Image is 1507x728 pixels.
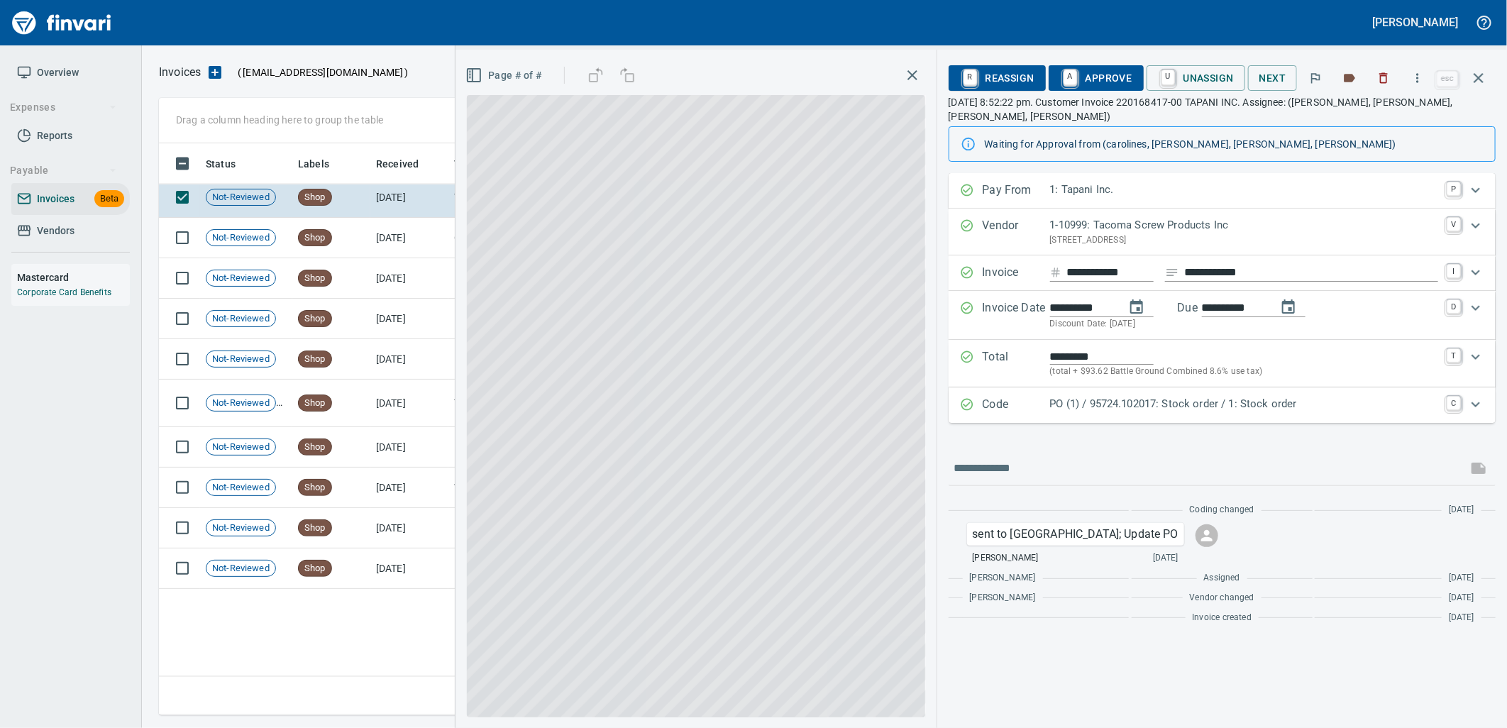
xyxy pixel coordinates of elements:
span: [DATE] [1449,503,1474,517]
span: [DATE] [1449,611,1474,625]
button: Expenses [4,94,123,121]
td: [DATE] [370,177,448,218]
p: [DATE] 8:52:22 pm. Customer Invoice 220168417-00 TAPANI INC. Assignee: ([PERSON_NAME], [PERSON_NA... [949,95,1496,123]
p: Invoices [159,64,201,81]
td: [DATE] [370,258,448,299]
span: Vendor changed [1190,591,1254,605]
span: Not-Reviewed [206,397,275,410]
span: Invoice created [1193,611,1252,625]
p: 1: Tapani Inc. [1050,182,1438,198]
a: Reports [11,120,130,152]
td: [PERSON_NAME] Auto Group (1-38308) [448,548,590,589]
a: InvoicesBeta [11,183,130,215]
p: Invoice Date [983,299,1050,331]
span: Shop [299,562,331,575]
p: ( ) [229,65,409,79]
a: P [1447,182,1461,196]
span: Shop [299,272,331,285]
span: Invoices [37,190,74,208]
span: This records your message into the invoice and notifies anyone mentioned [1462,451,1496,485]
span: Shop [299,353,331,366]
span: Overview [37,64,79,82]
span: Shop [299,441,331,454]
p: Drag a column heading here to group the table [176,113,384,127]
span: Not-Reviewed [206,481,275,495]
span: Status [206,155,254,172]
td: [PERSON_NAME] Machinery Co (1-10794) [448,427,590,468]
button: Labels [1334,62,1365,94]
span: Received [376,155,437,172]
button: Next [1248,65,1298,92]
span: Labels [298,155,348,172]
td: Tacoma Screw Products Inc (1-10999) [448,177,590,218]
span: Reports [37,127,72,145]
p: [STREET_ADDRESS] [1050,233,1438,248]
td: Commercial Tire Inc. (1-39436) [448,218,590,258]
span: Not-Reviewed [206,441,275,454]
div: Expand [949,387,1496,423]
p: Vendor [983,217,1050,247]
p: Discount Date: [DATE] [1050,317,1438,331]
a: C [1447,396,1461,410]
svg: Invoice number [1050,264,1061,281]
td: [DATE] [370,548,448,589]
p: Total [983,348,1050,379]
td: [PERSON_NAME] Machinery Inc (1-10774) [448,339,590,380]
button: RReassign [949,65,1046,91]
img: Finvari [9,6,115,40]
span: Labels [298,155,329,172]
span: Reassign [960,66,1034,90]
td: TruckPro LLC dba Six States Distributors Inc (1-10953) [448,380,590,427]
p: Code [983,396,1050,414]
span: Status [206,155,236,172]
p: (total + $93.62 Battle Ground Combined 8.6% use tax) [1050,365,1438,379]
div: Waiting for Approval from (carolines, [PERSON_NAME], [PERSON_NAME], [PERSON_NAME]) [985,131,1484,157]
td: [PERSON_NAME] Machinery Inc (1-10774) [448,299,590,339]
p: 1-10999: Tacoma Screw Products Inc [1050,217,1438,233]
h6: Mastercard [17,270,130,285]
td: Western States Equipment Co. (1-11113) [448,468,590,508]
span: Not-Reviewed [206,191,275,204]
p: sent to [GEOGRAPHIC_DATA]; Update PO [973,526,1178,543]
div: Click for options [967,523,1184,546]
span: [PERSON_NAME] [970,571,1036,585]
button: Flag [1300,62,1331,94]
button: change due date [1271,290,1305,324]
span: Shop [299,312,331,326]
td: [DATE] [370,218,448,258]
button: UUnassign [1147,65,1245,91]
span: [DATE] [1449,591,1474,605]
p: PO (1) / 95724.102017: Stock order / 1: Stock order [1050,396,1438,412]
td: [DATE] [370,299,448,339]
span: Shop [299,191,331,204]
span: Shop [299,231,331,245]
p: Invoice [983,264,1050,282]
td: [PERSON_NAME] Auto Group (1-38308) [448,508,590,548]
span: Shop [299,522,331,535]
span: Not-Reviewed [206,562,275,575]
span: Not-Reviewed [206,312,275,326]
div: Expand [949,209,1496,255]
span: Shop [299,481,331,495]
a: A [1064,70,1077,85]
td: [DATE] [370,380,448,427]
svg: Invoice description [1165,265,1179,280]
span: [PERSON_NAME] [973,551,1039,566]
a: R [964,70,977,85]
a: U [1161,70,1175,85]
span: Approve [1060,66,1132,90]
span: [DATE] [1153,551,1178,566]
td: [DATE] [370,468,448,508]
div: Expand [949,291,1496,340]
span: Beta [94,191,124,207]
button: AApprove [1049,65,1144,91]
button: Payable [4,158,123,184]
button: Discard [1368,62,1399,94]
a: Corporate Card Benefits [17,287,111,297]
a: I [1447,264,1461,278]
td: [DATE] [370,427,448,468]
span: Not-Reviewed [206,272,275,285]
span: Not-Reviewed [206,353,275,366]
td: [DATE] [370,508,448,548]
a: T [1447,348,1461,363]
